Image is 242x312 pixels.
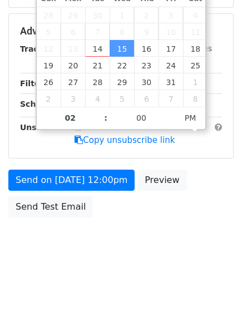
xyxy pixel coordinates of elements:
[61,73,85,90] span: October 27, 2025
[20,25,222,37] h5: Advanced
[85,40,110,57] span: October 14, 2025
[159,90,183,107] span: November 7, 2025
[134,57,159,73] span: October 23, 2025
[183,90,208,107] span: November 8, 2025
[8,170,135,191] a: Send on [DATE] 12:00pm
[186,259,242,312] iframe: Chat Widget
[20,44,57,53] strong: Tracking
[183,57,208,73] span: October 25, 2025
[159,40,183,57] span: October 17, 2025
[134,7,159,23] span: October 2, 2025
[159,7,183,23] span: October 3, 2025
[20,123,75,132] strong: Unsubscribe
[134,90,159,107] span: November 6, 2025
[85,73,110,90] span: October 28, 2025
[110,7,134,23] span: October 1, 2025
[61,7,85,23] span: September 29, 2025
[61,57,85,73] span: October 20, 2025
[37,73,61,90] span: October 26, 2025
[85,23,110,40] span: October 7, 2025
[37,40,61,57] span: October 12, 2025
[85,57,110,73] span: October 21, 2025
[175,107,206,129] span: Click to toggle
[61,40,85,57] span: October 13, 2025
[110,40,134,57] span: October 15, 2025
[37,57,61,73] span: October 19, 2025
[104,107,107,129] span: :
[75,135,175,145] a: Copy unsubscribe link
[37,90,61,107] span: November 2, 2025
[110,73,134,90] span: October 29, 2025
[85,7,110,23] span: September 30, 2025
[20,79,48,88] strong: Filters
[37,107,105,129] input: Hour
[159,57,183,73] span: October 24, 2025
[134,40,159,57] span: October 16, 2025
[61,90,85,107] span: November 3, 2025
[110,57,134,73] span: October 22, 2025
[110,23,134,40] span: October 8, 2025
[37,7,61,23] span: September 28, 2025
[183,40,208,57] span: October 18, 2025
[134,73,159,90] span: October 30, 2025
[134,23,159,40] span: October 9, 2025
[8,196,93,217] a: Send Test Email
[159,73,183,90] span: October 31, 2025
[37,23,61,40] span: October 5, 2025
[183,23,208,40] span: October 11, 2025
[20,100,60,108] strong: Schedule
[107,107,175,129] input: Minute
[110,90,134,107] span: November 5, 2025
[61,23,85,40] span: October 6, 2025
[85,90,110,107] span: November 4, 2025
[183,73,208,90] span: November 1, 2025
[137,170,186,191] a: Preview
[159,23,183,40] span: October 10, 2025
[183,7,208,23] span: October 4, 2025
